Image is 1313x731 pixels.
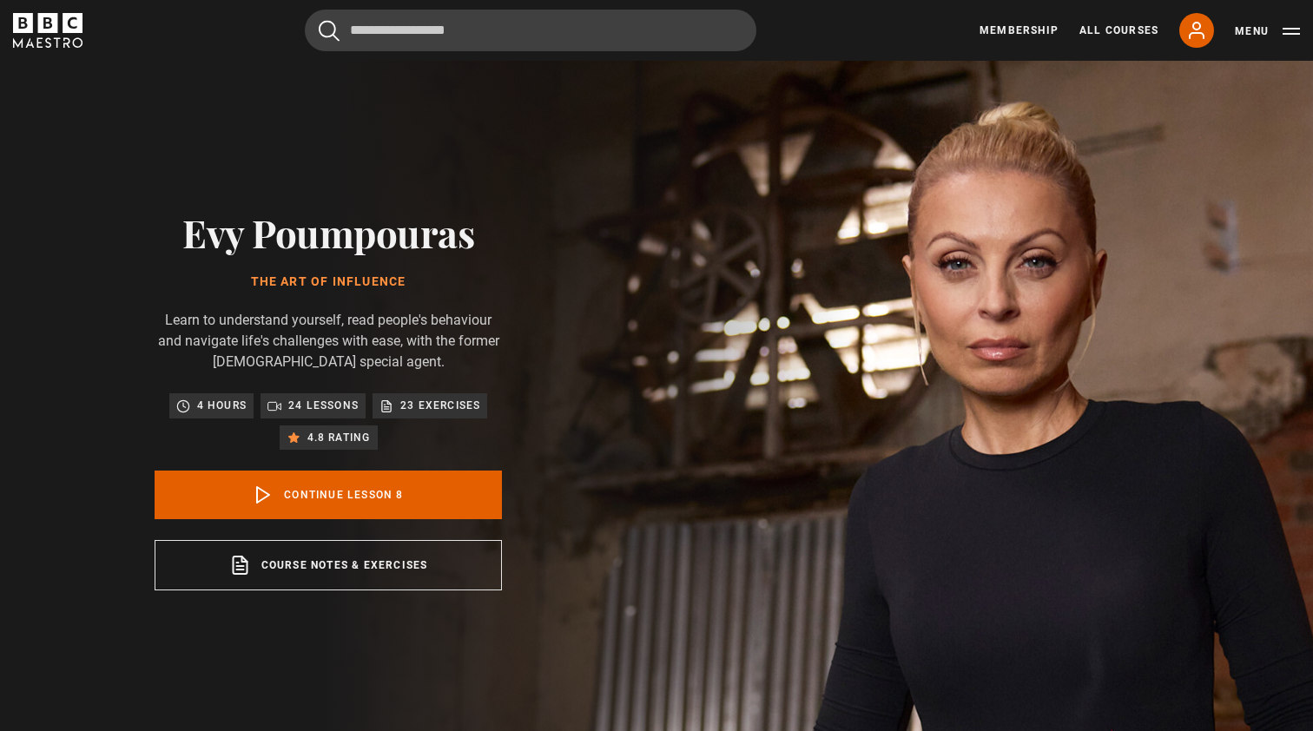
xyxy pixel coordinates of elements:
button: Toggle navigation [1235,23,1300,40]
a: All Courses [1079,23,1158,38]
p: 4.8 rating [307,429,371,446]
a: Membership [980,23,1059,38]
button: Submit the search query [319,20,340,42]
h2: Evy Poumpouras [155,210,502,254]
p: 4 hours [197,397,247,414]
h1: The Art of Influence [155,275,502,289]
a: Continue lesson 8 [155,471,502,519]
p: 23 exercises [400,397,480,414]
a: Course notes & exercises [155,540,502,590]
p: 24 lessons [288,397,359,414]
svg: BBC Maestro [13,13,82,48]
p: Learn to understand yourself, read people's behaviour and navigate life's challenges with ease, w... [155,310,502,372]
input: Search [305,10,756,51]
